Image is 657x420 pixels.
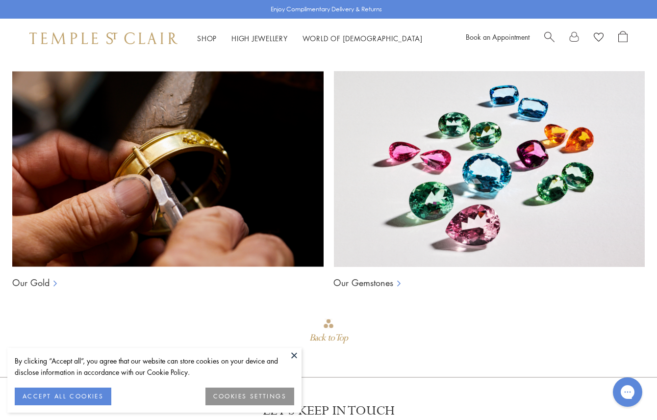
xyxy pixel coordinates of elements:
nav: Main navigation [197,32,423,45]
img: Ball Chains [333,71,645,267]
a: High JewelleryHigh Jewellery [231,33,288,43]
div: By clicking “Accept all”, you agree that our website can store cookies on your device and disclos... [15,355,294,378]
button: COOKIES SETTINGS [205,388,294,405]
a: World of [DEMOGRAPHIC_DATA]World of [DEMOGRAPHIC_DATA] [303,33,423,43]
a: View Wishlist [594,31,604,46]
button: ACCEPT ALL COOKIES [15,388,111,405]
img: Ball Chains [12,71,324,267]
div: Back to Top [309,329,348,347]
a: Search [544,31,555,46]
img: Temple St. Clair [29,32,177,44]
a: ShopShop [197,33,217,43]
p: Enjoy Complimentary Delivery & Returns [271,4,382,14]
a: Our Gemstones [333,277,393,289]
iframe: Gorgias live chat messenger [608,374,647,410]
p: LET'S KEEP IN TOUCH [263,402,395,420]
a: Book an Appointment [466,32,530,42]
a: Our Gold [12,277,50,289]
div: Go to top [309,318,348,347]
a: Open Shopping Bag [618,31,628,46]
